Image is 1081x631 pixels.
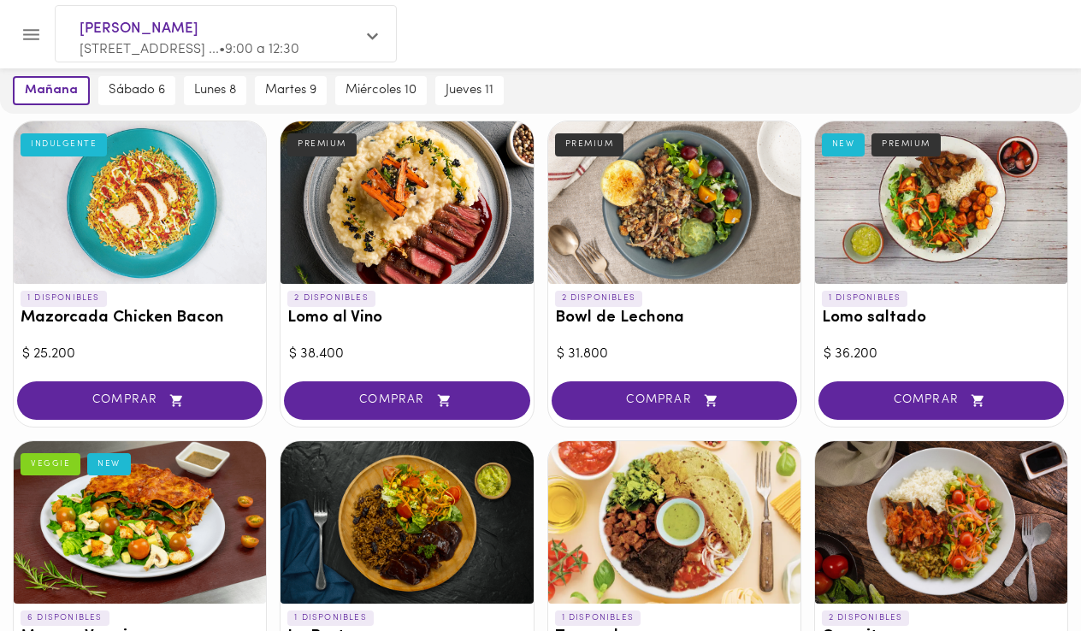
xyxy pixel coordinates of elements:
p: 1 DISPONIBLES [21,291,107,306]
button: lunes 8 [184,76,246,105]
button: COMPRAR [818,381,1064,420]
span: mañana [25,83,78,98]
span: sábado 6 [109,83,165,98]
h3: Lomo al Vino [287,310,526,327]
div: PREMIUM [871,133,941,156]
iframe: Messagebird Livechat Widget [982,532,1064,614]
div: Lomo al Vino [281,121,533,284]
p: 1 DISPONIBLES [555,610,641,626]
p: 2 DISPONIBLES [287,291,375,306]
p: 1 DISPONIBLES [822,291,908,306]
button: miércoles 10 [335,76,427,105]
div: Tacos al Pastor [548,441,800,604]
span: [PERSON_NAME] [80,18,355,40]
p: 2 DISPONIBLES [822,610,910,626]
div: Musaca Veggie [14,441,266,604]
div: La Posta [281,441,533,604]
div: Lomo saltado [815,121,1067,284]
span: lunes 8 [194,83,236,98]
button: COMPRAR [284,381,529,420]
p: 6 DISPONIBLES [21,610,109,626]
div: Mazorcada Chicken Bacon [14,121,266,284]
div: $ 25.200 [22,345,257,364]
div: NEW [87,453,131,475]
button: Menu [10,14,52,56]
div: PREMIUM [555,133,624,156]
button: mañana [13,76,90,105]
p: 2 DISPONIBLES [555,291,643,306]
button: COMPRAR [552,381,797,420]
div: $ 36.200 [824,345,1059,364]
button: martes 9 [255,76,327,105]
div: VEGGIE [21,453,80,475]
p: 1 DISPONIBLES [287,610,374,626]
h3: Lomo saltado [822,310,1060,327]
span: COMPRAR [305,393,508,408]
span: martes 9 [265,83,316,98]
div: $ 38.400 [289,345,524,364]
div: NEW [822,133,865,156]
button: sábado 6 [98,76,175,105]
span: [STREET_ADDRESS] ... • 9:00 a 12:30 [80,43,299,56]
div: PREMIUM [287,133,357,156]
div: INDULGENTE [21,133,107,156]
span: COMPRAR [573,393,776,408]
h3: Mazorcada Chicken Bacon [21,310,259,327]
span: COMPRAR [840,393,1043,408]
div: Caserito [815,441,1067,604]
h3: Bowl de Lechona [555,310,794,327]
button: jueves 11 [435,76,504,105]
button: COMPRAR [17,381,263,420]
div: $ 31.800 [557,345,792,364]
span: jueves 11 [446,83,493,98]
div: Bowl de Lechona [548,121,800,284]
span: COMPRAR [38,393,241,408]
span: miércoles 10 [346,83,416,98]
